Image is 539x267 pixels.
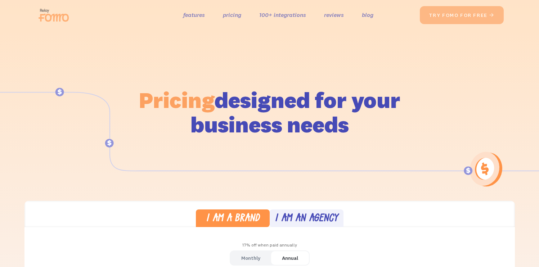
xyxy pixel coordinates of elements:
[139,88,401,137] h1: designed for your business needs
[420,6,504,24] a: try fomo for free
[223,10,241,20] a: pricing
[259,10,306,20] a: 100+ integrations
[206,214,260,224] div: I am a brand
[183,10,205,20] a: features
[282,253,298,263] div: Annual
[489,12,495,18] span: 
[139,86,215,114] span: Pricing
[324,10,344,20] a: reviews
[241,253,260,263] div: Monthly
[275,214,338,224] div: I am an agency
[362,10,373,20] a: blog
[24,240,515,250] div: 17% off when paid annually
